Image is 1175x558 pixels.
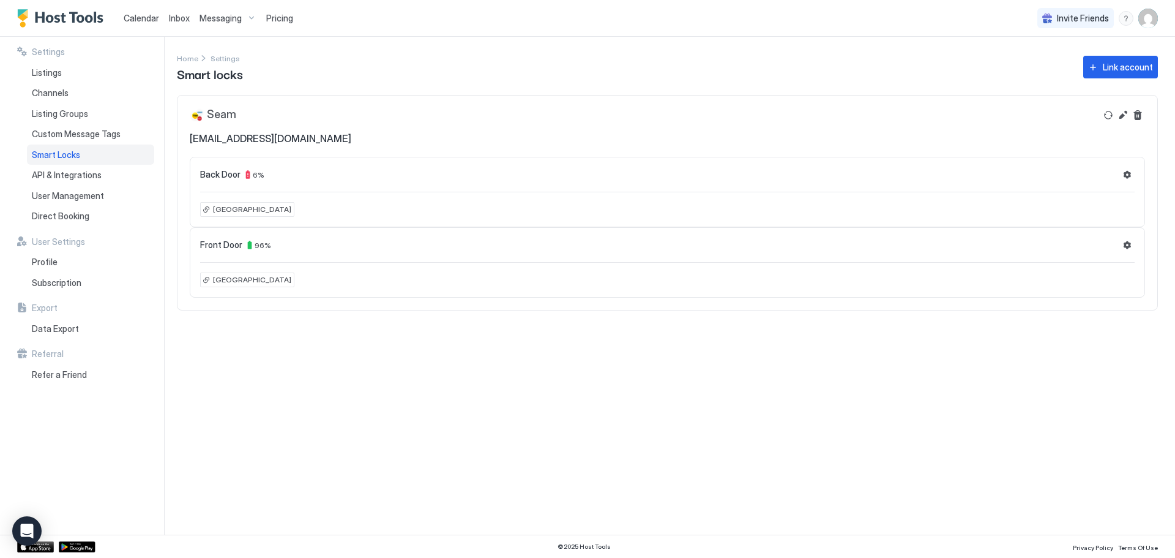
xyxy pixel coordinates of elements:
[27,252,154,273] a: Profile
[266,13,293,24] span: Pricing
[211,51,240,64] a: Settings
[32,303,58,314] span: Export
[253,170,264,179] span: 6 %
[177,54,198,63] span: Home
[32,236,85,247] span: User Settings
[169,12,190,25] a: Inbox
[1103,61,1153,74] div: Link account
[169,13,190,23] span: Inbox
[27,186,154,206] a: User Management
[1118,544,1158,551] span: Terms Of Use
[17,9,109,28] a: Host Tools Logo
[27,319,154,339] a: Data Export
[32,88,69,99] span: Channels
[32,349,64,360] span: Referral
[27,124,154,145] a: Custom Message Tags
[255,241,271,250] span: 96 %
[1120,238,1135,252] button: Settings
[27,62,154,83] a: Listings
[27,165,154,186] a: API & Integrations
[32,257,58,268] span: Profile
[1083,56,1158,78] button: Link account
[190,132,351,145] span: [EMAIL_ADDRESS][DOMAIN_NAME]
[27,364,154,385] a: Refer a Friend
[124,13,159,23] span: Calendar
[177,64,243,83] span: Smart locks
[200,239,242,251] span: Front Door
[1101,108,1116,123] button: Refresh
[177,51,198,64] a: Home
[32,277,81,288] span: Subscription
[32,323,79,334] span: Data Export
[200,13,242,24] span: Messaging
[1073,544,1113,551] span: Privacy Policy
[124,12,159,25] a: Calendar
[32,211,89,222] span: Direct Booking
[1073,540,1113,553] a: Privacy Policy
[32,149,80,160] span: Smart Locks
[213,274,291,285] span: [GEOGRAPHIC_DATA]
[211,51,240,64] div: Breadcrumb
[32,67,62,78] span: Listings
[1118,540,1158,553] a: Terms Of Use
[27,273,154,293] a: Subscription
[17,541,54,552] a: App Store
[1130,108,1145,123] button: Delete
[1057,13,1109,24] span: Invite Friends
[59,541,95,552] a: Google Play Store
[211,54,240,63] span: Settings
[27,206,154,227] a: Direct Booking
[27,104,154,124] a: Listing Groups
[32,170,102,181] span: API & Integrations
[32,47,65,58] span: Settings
[1116,108,1130,123] button: Edit
[32,108,88,119] span: Listing Groups
[27,83,154,104] a: Channels
[32,129,121,140] span: Custom Message Tags
[12,516,42,546] div: Open Intercom Messenger
[1119,11,1133,26] div: menu
[1120,167,1135,182] button: Settings
[200,169,241,180] span: Back Door
[32,369,87,380] span: Refer a Friend
[32,190,104,202] span: User Management
[1138,9,1158,28] div: User profile
[177,51,198,64] div: Breadcrumb
[558,543,611,551] span: © 2025 Host Tools
[27,145,154,165] a: Smart Locks
[213,204,291,215] span: [GEOGRAPHIC_DATA]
